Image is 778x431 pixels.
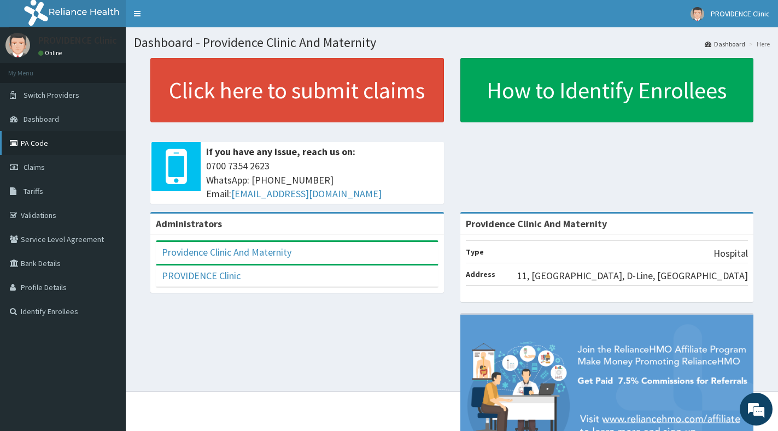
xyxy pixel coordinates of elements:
[713,246,748,261] p: Hospital
[705,39,745,49] a: Dashboard
[24,186,43,196] span: Tariffs
[24,114,59,124] span: Dashboard
[150,58,444,122] a: Click here to submit claims
[5,33,30,57] img: User Image
[38,49,65,57] a: Online
[206,159,438,201] span: 0700 7354 2623 WhatsApp: [PHONE_NUMBER] Email:
[466,217,607,230] strong: Providence Clinic And Maternity
[24,162,45,172] span: Claims
[466,247,484,257] b: Type
[206,145,355,158] b: If you have any issue, reach us on:
[156,217,222,230] b: Administrators
[162,246,291,258] a: Providence Clinic And Maternity
[691,7,704,21] img: User Image
[134,36,770,50] h1: Dashboard - Providence Clinic And Maternity
[162,269,241,282] a: PROVIDENCE Clinic
[460,58,754,122] a: How to Identify Enrollees
[746,39,770,49] li: Here
[38,36,117,45] p: PROVIDENCE Clinic
[24,90,79,100] span: Switch Providers
[711,9,770,19] span: PROVIDENCE Clinic
[517,269,748,283] p: 11, [GEOGRAPHIC_DATA], D-Line, [GEOGRAPHIC_DATA]
[466,269,495,279] b: Address
[231,187,382,200] a: [EMAIL_ADDRESS][DOMAIN_NAME]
